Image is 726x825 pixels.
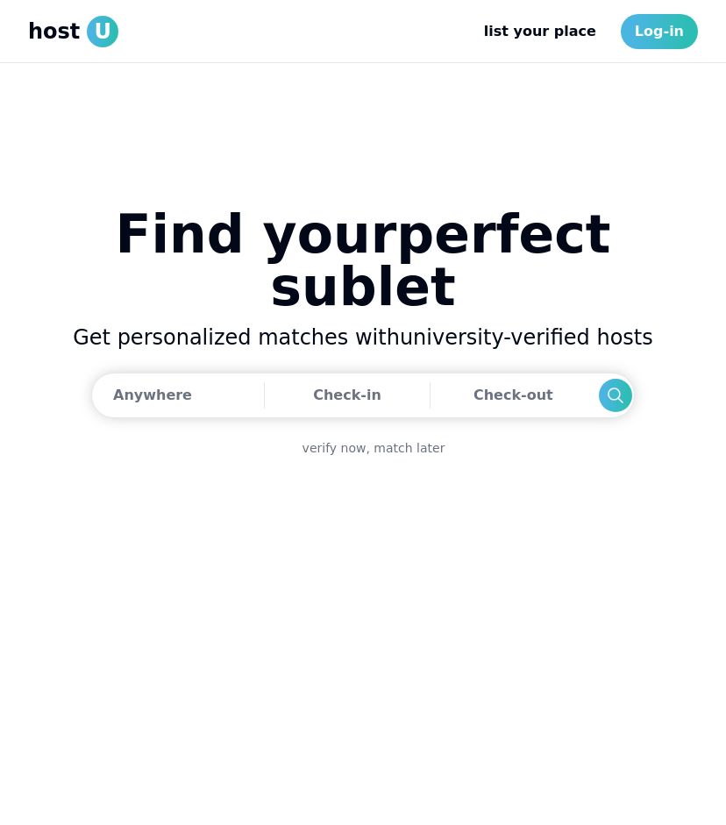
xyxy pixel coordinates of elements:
a: verify now, match later [302,439,445,457]
div: Check-out [473,378,553,413]
h2: Get personalized matches with university-verified hosts [28,324,698,352]
span: U [87,16,118,47]
a: Log-in [621,14,698,49]
div: Anywhere [113,378,192,413]
span: host [28,18,80,46]
nav: Main [470,14,698,49]
div: Check-in [313,378,381,413]
div: Search [599,379,632,412]
a: hostU [28,16,118,47]
h1: Find your perfect sublet [28,208,698,313]
button: AnywhereCheck-inCheck-outSearch [91,373,635,418]
a: list your place [470,14,610,49]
